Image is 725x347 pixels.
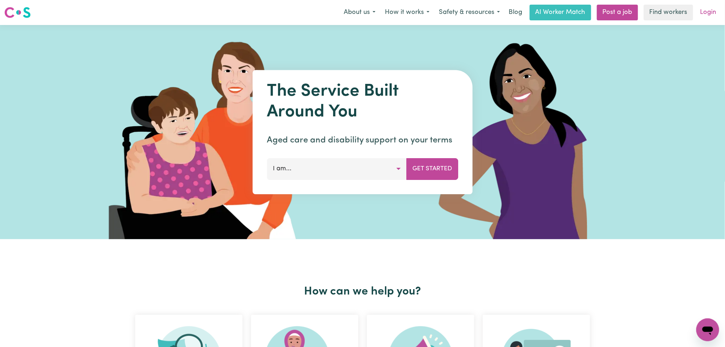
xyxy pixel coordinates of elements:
a: AI Worker Match [530,5,591,20]
button: I am... [267,158,407,180]
h1: The Service Built Around You [267,81,458,122]
a: Careseekers logo [4,4,31,21]
img: Careseekers logo [4,6,31,19]
a: Blog [505,5,527,20]
h2: How can we help you? [131,285,594,298]
button: How it works [380,5,434,20]
p: Aged care and disability support on your terms [267,134,458,147]
a: Post a job [597,5,638,20]
iframe: Button to launch messaging window [696,318,719,341]
button: Get Started [406,158,458,180]
a: Login [696,5,721,20]
button: About us [339,5,380,20]
button: Safety & resources [434,5,505,20]
a: Find workers [644,5,693,20]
